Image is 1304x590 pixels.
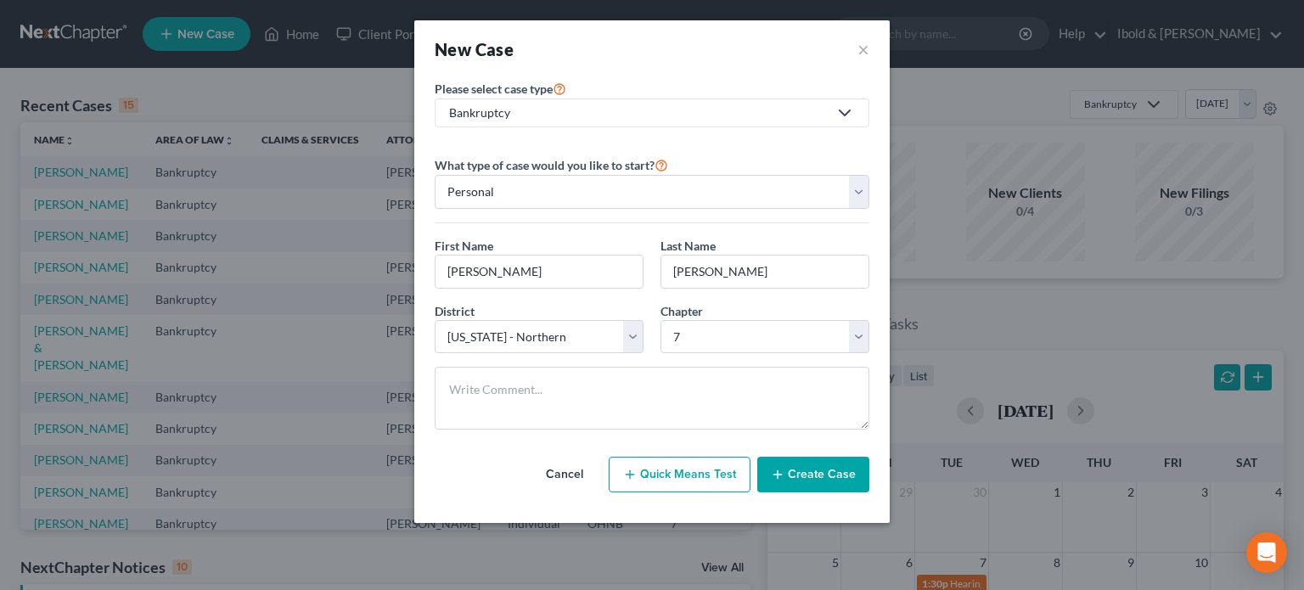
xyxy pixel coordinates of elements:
div: Bankruptcy [449,104,828,121]
button: Cancel [527,458,602,492]
button: Create Case [757,457,869,492]
label: What type of case would you like to start? [435,155,668,175]
input: Enter Last Name [661,256,868,288]
span: Last Name [660,239,716,253]
span: Please select case type [435,81,553,96]
strong: New Case [435,39,514,59]
span: Chapter [660,304,703,318]
span: First Name [435,239,493,253]
input: Enter First Name [436,256,643,288]
button: Quick Means Test [609,457,750,492]
span: District [435,304,475,318]
button: × [857,37,869,61]
div: Open Intercom Messenger [1246,532,1287,573]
